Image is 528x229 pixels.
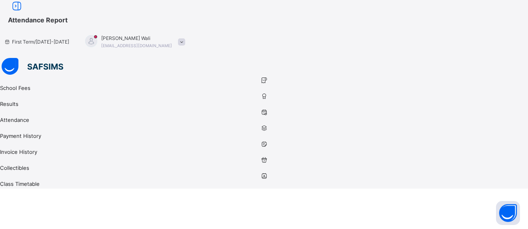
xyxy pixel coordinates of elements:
span: [PERSON_NAME] Wali [101,35,172,42]
button: Open asap [496,201,520,225]
span: [EMAIL_ADDRESS][DOMAIN_NAME] [101,43,172,48]
div: CharlesWali [77,35,189,49]
span: session/term information [4,38,69,46]
img: safsims [2,58,63,75]
span: Attendance Report [8,16,68,24]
